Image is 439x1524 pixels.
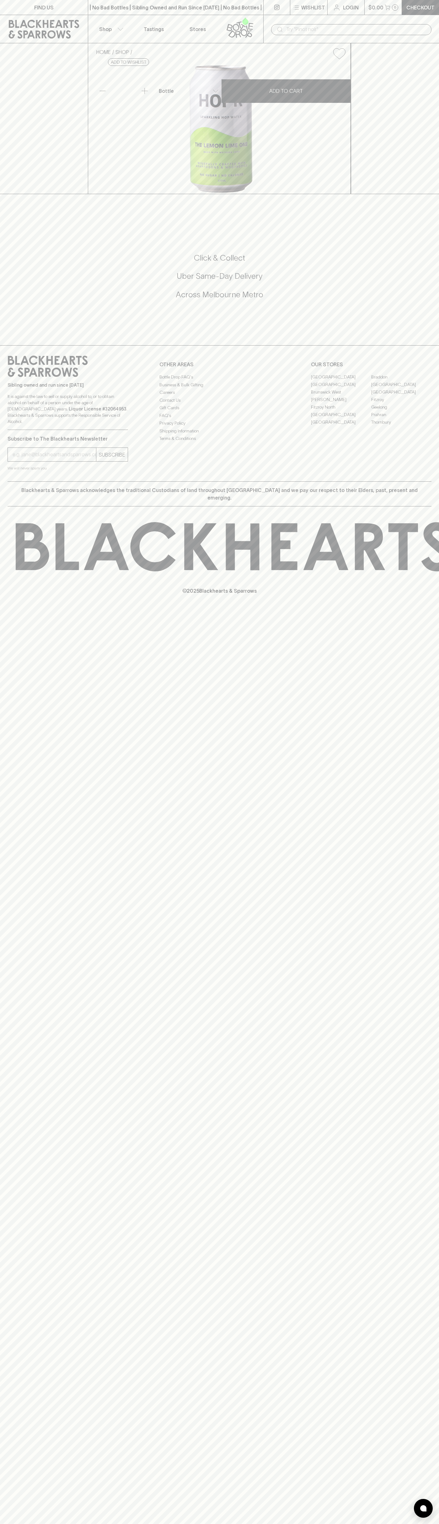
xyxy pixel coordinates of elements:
[176,15,220,43] a: Stores
[371,373,431,381] a: Braddon
[8,289,431,300] h5: Across Melbourne Metro
[8,382,128,388] p: Sibling owned and run since [DATE]
[159,381,280,389] a: Business & Bulk Gifting
[159,412,280,419] a: FAQ's
[311,418,371,426] a: [GEOGRAPHIC_DATA]
[8,271,431,281] h5: Uber Same-Day Delivery
[8,393,128,425] p: It is against the law to sell or supply alcohol to, or to obtain alcohol on behalf of a person un...
[99,25,112,33] p: Shop
[311,396,371,403] a: [PERSON_NAME]
[371,388,431,396] a: [GEOGRAPHIC_DATA]
[406,4,435,11] p: Checkout
[371,418,431,426] a: Thornbury
[159,427,280,435] a: Shipping Information
[331,46,348,62] button: Add to wishlist
[286,24,426,34] input: Try "Pinot noir"
[269,87,303,95] p: ADD TO CART
[96,49,111,55] a: HOME
[159,373,280,381] a: Bottle Drop FAQ's
[394,6,396,9] p: 0
[159,361,280,368] p: OTHER AREAS
[311,388,371,396] a: Brunswick West
[371,381,431,388] a: [GEOGRAPHIC_DATA]
[311,361,431,368] p: OUR STORES
[159,389,280,396] a: Careers
[132,15,176,43] a: Tastings
[91,64,351,194] img: 40138.png
[420,1505,426,1511] img: bubble-icon
[115,49,129,55] a: SHOP
[88,15,132,43] button: Shop
[311,381,371,388] a: [GEOGRAPHIC_DATA]
[159,87,174,95] p: Bottle
[159,435,280,442] a: Terms & Conditions
[69,406,126,411] strong: Liquor License #32064953
[159,396,280,404] a: Contact Us
[12,486,427,501] p: Blackhearts & Sparrows acknowledges the traditional Custodians of land throughout [GEOGRAPHIC_DAT...
[8,253,431,263] h5: Click & Collect
[159,420,280,427] a: Privacy Policy
[311,373,371,381] a: [GEOGRAPHIC_DATA]
[190,25,206,33] p: Stores
[343,4,359,11] p: Login
[8,435,128,442] p: Subscribe to The Blackhearts Newsletter
[144,25,164,33] p: Tastings
[371,403,431,411] a: Geelong
[371,396,431,403] a: Fitzroy
[159,404,280,412] a: Gift Cards
[222,79,351,103] button: ADD TO CART
[108,58,149,66] button: Add to wishlist
[311,411,371,418] a: [GEOGRAPHIC_DATA]
[99,451,125,458] p: SUBSCRIBE
[13,450,96,460] input: e.g. jane@blackheartsandsparrows.com.au
[96,448,128,461] button: SUBSCRIBE
[156,85,221,97] div: Bottle
[8,228,431,333] div: Call to action block
[368,4,383,11] p: $0.00
[371,411,431,418] a: Prahran
[8,465,128,471] p: We will never spam you
[301,4,325,11] p: Wishlist
[34,4,54,11] p: FIND US
[311,403,371,411] a: Fitzroy North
